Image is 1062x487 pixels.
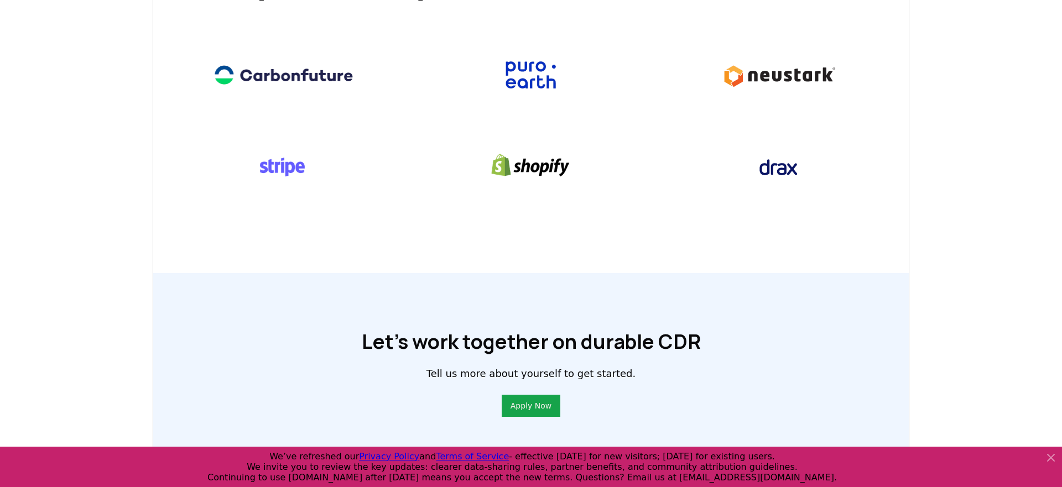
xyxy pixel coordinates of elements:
img: Stripe logo [205,137,363,197]
img: Neustark logo [699,45,857,106]
img: Drax logo [699,137,857,197]
img: Shopify logo [452,137,610,197]
h1: Let’s work together on durable CDR [362,331,701,353]
img: Puro.earth logo [452,45,610,106]
a: Apply Now [511,400,551,411]
p: Tell us more about yourself to get started. [426,366,636,381]
img: Carbonfuture logo [205,45,363,106]
button: Apply Now [502,395,560,417]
